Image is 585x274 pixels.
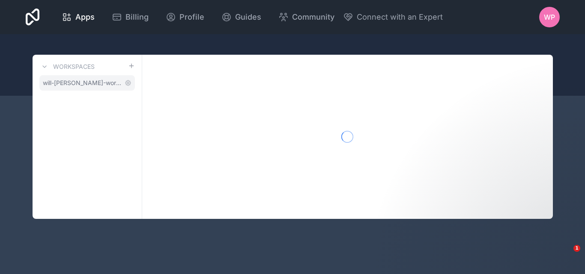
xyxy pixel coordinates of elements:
span: will-[PERSON_NAME]-workspace [43,79,121,87]
span: WP [544,12,555,22]
a: Billing [105,8,155,27]
a: Profile [159,8,211,27]
iframe: Intercom live chat [556,245,576,265]
span: 1 [573,245,580,252]
a: Apps [55,8,101,27]
span: Billing [125,11,149,23]
span: Apps [75,11,95,23]
span: Community [292,11,334,23]
span: Connect with an Expert [357,11,443,23]
a: Workspaces [39,62,95,72]
h3: Workspaces [53,62,95,71]
button: Connect with an Expert [343,11,443,23]
span: Profile [179,11,204,23]
a: will-[PERSON_NAME]-workspace [39,75,135,91]
a: Community [272,8,341,27]
span: Guides [235,11,261,23]
a: Guides [215,8,268,27]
